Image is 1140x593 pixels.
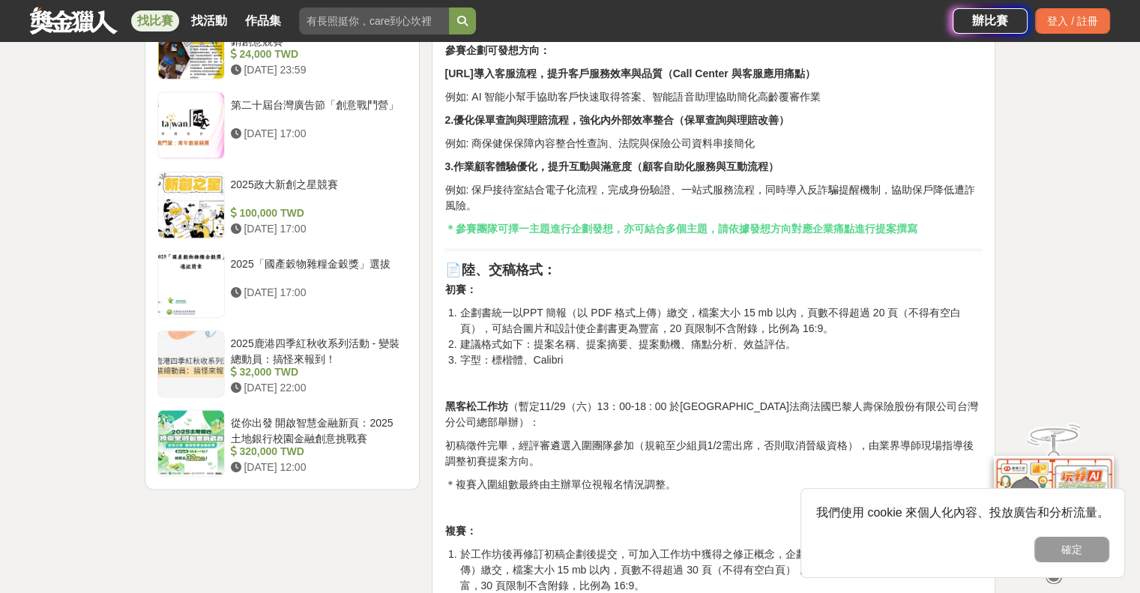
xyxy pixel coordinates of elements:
[994,456,1114,556] img: d2146d9a-e6f6-4337-9592-8cefde37ba6b.png
[444,399,983,430] p: （暫定11/29（六）13：00-18 : 00 於[GEOGRAPHIC_DATA]法商法國巴黎人壽保險股份有限公司台灣分公司總部舉辦）：
[231,444,402,460] div: 320,000 TWD
[444,44,549,56] strong: 參賽企劃可發想方向：
[444,89,983,105] p: 例如: AI 智能小幫手協助客戶快速取得答案、智能語音助理協助簡化高齡覆審作業
[231,205,402,221] div: 100,000 TWD
[459,337,983,352] li: 建議格式如下：提案名稱、提案摘要、提案動機、痛點分析、效益評估。
[239,10,287,31] a: 作品集
[231,177,402,205] div: 2025政大新創之星競賽
[1034,537,1109,562] button: 確定
[157,12,408,79] a: 萬能科大 2025全國大專校院品牌行銷創意競賽 24,000 TWD [DATE] 23:59
[299,7,449,34] input: 有長照挺你，care到心坎裡！青春出手，拍出照顧 影音徵件活動
[816,506,1109,519] span: 我們使用 cookie 來個人化內容、投放廣告和分析流量。
[444,525,476,537] strong: 複賽：
[231,364,402,380] div: 32,000 TWD
[185,10,233,31] a: 找活動
[459,305,983,337] li: 企劃書統一以PPT 簡報（以 PDF 格式上傳）繳交，檔案大小 15 mb 以內，頁數不得超過 20 頁（不得有空白頁），可結合圖片和設計使企劃書更為豐富，20 頁限制不含附錄，比例為 16:9。
[231,46,402,62] div: 24,000 TWD
[444,160,779,172] strong: 3.作業顧客體驗優化，提升互動與滿意度（顧客自助化服務與互動流程）
[231,415,402,444] div: 從你出發 開啟智慧金融新頁：2025土地銀行校園金融創意挑戰賽
[131,10,179,31] a: 找比賽
[444,438,983,469] p: 初稿徵件完畢，經評審遴選入圍團隊參加（規範至少組員1/2需出席，否則取消晉級資格），由業界導師現場指導後調整初賽提案方向。
[444,67,815,79] strong: [URL]導入客服流程，提升客戶服務效率與品質（Call Center 與客服應用痛點）
[231,126,402,142] div: [DATE] 17:00
[953,8,1028,34] a: 辦比賽
[444,400,507,412] strong: 黑客松工作坊
[444,182,983,214] p: 例如: 保戶接待室結合電子化流程，完成身份驗證、一站式服務流程，同時導入反詐騙提醒機制，協助保戶降低遭詐風險。
[1035,8,1110,34] div: 登入 / 註冊
[157,250,408,318] a: 2025「國產穀物雜糧金穀獎」選拔 [DATE] 17:00
[231,285,402,301] div: [DATE] 17:00
[444,114,789,126] strong: 2.優化保單查詢與理賠流程，強化內外部效率整合（保單查詢與理賠改善）
[444,136,983,151] p: 例如: 商保健保保障內容整合性查詢、法院與保險公司資料串接簡化
[231,221,402,237] div: [DATE] 17:00
[231,97,402,126] div: 第二十屆台灣廣告節「創意戰鬥營」
[157,91,408,159] a: 第二十屆台灣廣告節「創意戰鬥營」 [DATE] 17:00
[157,330,408,397] a: 2025鹿港四季紅秋收系列活動 - 變裝總動員：搞怪來報到！ 32,000 TWD [DATE] 22:00
[231,256,402,285] div: 2025「國產穀物雜糧金穀獎」選拔
[157,409,408,477] a: 從你出發 開啟智慧金融新頁：2025土地銀行校園金融創意挑戰賽 320,000 TWD [DATE] 12:00
[444,283,476,295] strong: 初賽：
[231,460,402,475] div: [DATE] 12:00
[231,336,402,364] div: 2025鹿港四季紅秋收系列活動 - 變裝總動員：搞怪來報到！
[444,262,555,277] strong: 📄陸、交稿格式：
[444,477,983,493] p: ＊複賽入圍組數最終由主辦單位視報名情況調整。
[231,62,402,78] div: [DATE] 23:59
[444,223,917,235] strong: ＊參賽團隊可擇一主題進行企劃發想，亦可結合多個主題，請依據發想方向對應企業痛點進行提案撰寫
[231,380,402,396] div: [DATE] 22:00
[157,171,408,238] a: 2025政大新創之星競賽 100,000 TWD [DATE] 17:00
[459,352,983,368] li: 字型：標楷體、Calibri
